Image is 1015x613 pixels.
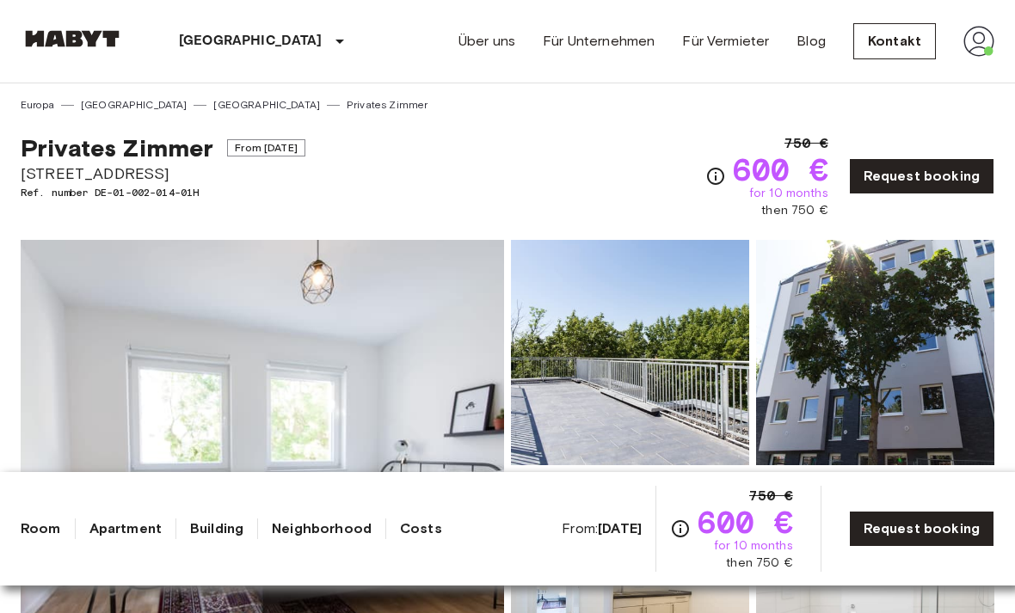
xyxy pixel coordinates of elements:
[347,97,428,113] a: Privates Zimmer
[749,486,793,506] span: 750 €
[749,185,828,202] span: for 10 months
[756,240,994,465] img: Picture of unit DE-01-002-014-01H
[726,555,793,572] span: then 750 €
[21,185,305,200] span: Ref. number DE-01-002-014-01H
[272,518,372,539] a: Neighborhood
[179,31,323,52] p: [GEOGRAPHIC_DATA]
[21,30,124,47] img: Habyt
[849,158,994,194] a: Request booking
[853,23,936,59] a: Kontakt
[562,519,642,538] span: From:
[89,518,162,539] a: Apartment
[21,162,305,185] span: [STREET_ADDRESS]
[705,166,726,187] svg: Check cost overview for full price breakdown. Please note that discounts apply to new joiners onl...
[670,518,691,539] svg: Check cost overview for full price breakdown. Please note that discounts apply to new joiners onl...
[458,31,515,52] a: Über uns
[511,240,749,465] img: Picture of unit DE-01-002-014-01H
[761,202,828,219] span: then 750 €
[682,31,769,52] a: Für Vermieter
[400,518,442,539] a: Costs
[698,506,793,537] span: 600 €
[227,139,305,156] span: From [DATE]
[598,520,642,536] b: [DATE]
[733,154,828,185] span: 600 €
[963,26,994,57] img: avatar
[784,133,828,154] span: 750 €
[213,97,320,113] a: [GEOGRAPHIC_DATA]
[21,518,61,539] a: Room
[543,31,655,52] a: Für Unternehmen
[797,31,826,52] a: Blog
[21,133,213,162] span: Privates Zimmer
[190,518,243,539] a: Building
[81,97,188,113] a: [GEOGRAPHIC_DATA]
[849,511,994,547] a: Request booking
[21,97,54,113] a: Europa
[714,537,793,555] span: for 10 months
